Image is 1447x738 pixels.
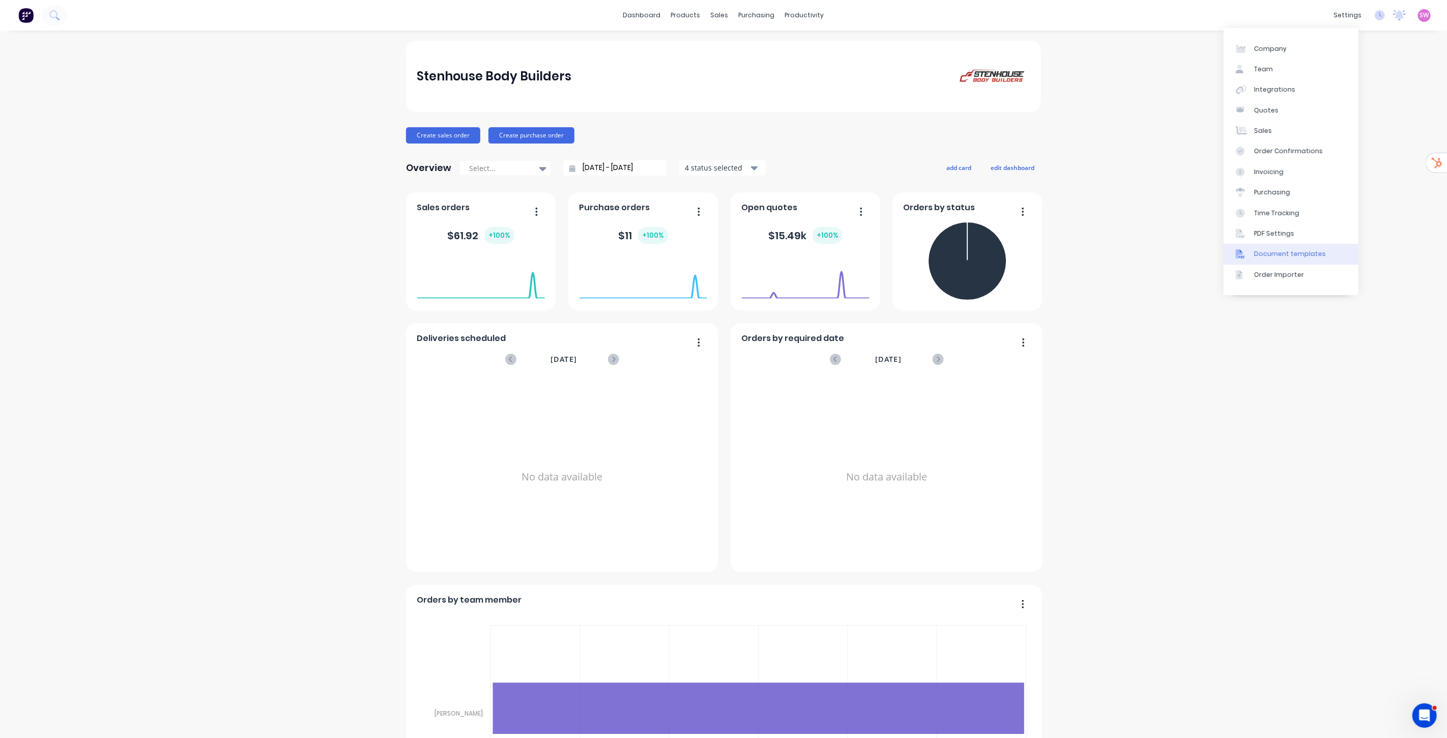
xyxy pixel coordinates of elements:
[734,8,780,23] div: purchasing
[768,227,843,244] div: $ 15.49k
[638,227,668,244] div: + 100 %
[1224,162,1358,182] a: Invoicing
[484,227,514,244] div: + 100 %
[1254,44,1287,53] div: Company
[1224,265,1358,285] a: Order Importer
[1420,11,1429,20] span: SW
[618,227,668,244] div: $ 11
[1254,249,1326,259] div: Document templates
[1224,182,1358,203] a: Purchasing
[875,354,902,365] span: [DATE]
[18,8,34,23] img: Factory
[780,8,829,23] div: productivity
[417,66,572,87] div: Stenhouse Body Builders
[685,162,749,173] div: 4 status selected
[706,8,734,23] div: sales
[742,202,798,214] span: Open quotes
[488,127,574,144] button: Create purchase order
[813,227,843,244] div: + 100 %
[1328,8,1367,23] div: settings
[551,354,577,365] span: [DATE]
[1224,59,1358,79] a: Team
[618,8,666,23] a: dashboard
[1254,188,1290,197] div: Purchasing
[417,202,470,214] span: Sales orders
[435,709,483,718] tspan: [PERSON_NAME]
[904,202,975,214] span: Orders by status
[1412,703,1437,728] iframe: Intercom live chat
[1254,106,1279,115] div: Quotes
[1224,223,1358,244] a: PDF Settings
[1224,121,1358,141] a: Sales
[417,594,522,606] span: Orders by team member
[1224,100,1358,121] a: Quotes
[1254,209,1299,218] div: Time Tracking
[406,127,480,144] button: Create sales order
[1254,65,1273,74] div: Team
[959,68,1030,84] img: Stenhouse Body Builders
[406,158,451,178] div: Overview
[742,378,1032,576] div: No data available
[1254,270,1304,279] div: Order Importer
[1254,229,1294,238] div: PDF Settings
[940,161,978,174] button: add card
[1254,85,1295,94] div: Integrations
[1254,147,1323,156] div: Order Confirmations
[1254,126,1272,135] div: Sales
[984,161,1041,174] button: edit dashboard
[1254,167,1284,177] div: Invoicing
[666,8,706,23] div: products
[447,227,514,244] div: $ 61.92
[580,202,650,214] span: Purchase orders
[679,160,766,176] button: 4 status selected
[1224,141,1358,161] a: Order Confirmations
[1224,244,1358,264] a: Document templates
[1224,79,1358,100] a: Integrations
[417,378,707,576] div: No data available
[1224,203,1358,223] a: Time Tracking
[1224,38,1358,59] a: Company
